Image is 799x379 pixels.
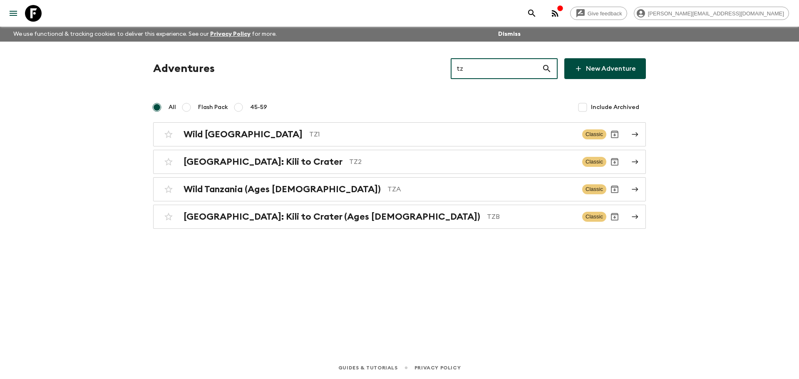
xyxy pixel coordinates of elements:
[153,122,646,146] a: Wild [GEOGRAPHIC_DATA]TZ1ClassicArchive
[184,211,480,222] h2: [GEOGRAPHIC_DATA]: Kili to Crater (Ages [DEMOGRAPHIC_DATA])
[184,156,342,167] h2: [GEOGRAPHIC_DATA]: Kili to Crater
[496,28,523,40] button: Dismiss
[606,154,623,170] button: Archive
[487,212,576,222] p: TZB
[184,184,381,195] h2: Wild Tanzania (Ages [DEMOGRAPHIC_DATA])
[606,126,623,143] button: Archive
[582,157,606,167] span: Classic
[309,129,576,139] p: TZ1
[564,58,646,79] a: New Adventure
[153,177,646,201] a: Wild Tanzania (Ages [DEMOGRAPHIC_DATA])TZAClassicArchive
[184,129,303,140] h2: Wild [GEOGRAPHIC_DATA]
[606,208,623,225] button: Archive
[153,205,646,229] a: [GEOGRAPHIC_DATA]: Kili to Crater (Ages [DEMOGRAPHIC_DATA])TZBClassicArchive
[5,5,22,22] button: menu
[250,103,267,111] span: 45-59
[210,31,251,37] a: Privacy Policy
[634,7,789,20] div: [PERSON_NAME][EMAIL_ADDRESS][DOMAIN_NAME]
[643,10,789,17] span: [PERSON_NAME][EMAIL_ADDRESS][DOMAIN_NAME]
[387,184,576,194] p: TZA
[582,184,606,194] span: Classic
[338,363,398,372] a: Guides & Tutorials
[583,10,627,17] span: Give feedback
[414,363,461,372] a: Privacy Policy
[582,212,606,222] span: Classic
[570,7,627,20] a: Give feedback
[606,181,623,198] button: Archive
[169,103,176,111] span: All
[198,103,228,111] span: Flash Pack
[153,60,215,77] h1: Adventures
[349,157,576,167] p: TZ2
[451,57,542,80] input: e.g. AR1, Argentina
[153,150,646,174] a: [GEOGRAPHIC_DATA]: Kili to CraterTZ2ClassicArchive
[591,103,639,111] span: Include Archived
[524,5,540,22] button: search adventures
[10,27,280,42] p: We use functional & tracking cookies to deliver this experience. See our for more.
[582,129,606,139] span: Classic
